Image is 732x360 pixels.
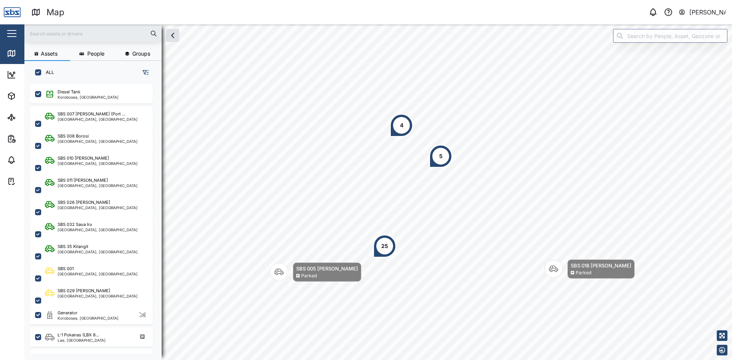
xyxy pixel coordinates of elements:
div: Assets [20,92,43,100]
div: 4 [400,121,403,130]
canvas: Map [24,24,732,360]
div: Parked [576,269,591,277]
div: SBS 007 [PERSON_NAME] (Port ... [58,111,125,117]
label: ALL [41,69,54,75]
div: Tasks [20,177,41,186]
div: [GEOGRAPHIC_DATA], [GEOGRAPHIC_DATA] [58,250,138,254]
div: Map marker [270,262,361,282]
div: Map [47,6,64,19]
div: Map marker [429,145,452,168]
div: 5 [439,152,443,160]
div: [GEOGRAPHIC_DATA], [GEOGRAPHIC_DATA] [58,162,138,165]
input: Search assets or drivers [29,28,157,39]
div: SBS 011 [PERSON_NAME] [58,177,108,184]
div: [GEOGRAPHIC_DATA], [GEOGRAPHIC_DATA] [58,184,138,187]
div: SBS 008 Borosi [58,133,89,139]
div: [GEOGRAPHIC_DATA], [GEOGRAPHIC_DATA] [58,272,138,276]
div: Parked [301,272,317,280]
div: Map marker [390,114,413,137]
img: Main Logo [4,4,21,21]
div: [PERSON_NAME] [689,8,726,17]
div: L-1 Pokanas (LBX 8... [58,332,99,338]
div: [GEOGRAPHIC_DATA], [GEOGRAPHIC_DATA] [58,228,138,232]
div: grid [30,82,161,354]
div: [GEOGRAPHIC_DATA], [GEOGRAPHIC_DATA] [58,117,138,121]
div: Map marker [373,235,396,258]
div: SBS 032 Saua Iru [58,221,92,228]
div: Alarms [20,156,43,164]
div: SBS 010 [PERSON_NAME] [58,155,109,162]
div: [GEOGRAPHIC_DATA], [GEOGRAPHIC_DATA] [58,206,138,210]
span: Groups [132,51,150,56]
div: SBS 018 [PERSON_NAME] [571,262,631,269]
div: Korobosea, [GEOGRAPHIC_DATA] [58,95,119,99]
div: Map [20,49,37,58]
div: Korobosea, [GEOGRAPHIC_DATA] [58,316,119,320]
div: Dashboard [20,70,54,79]
div: Reports [20,134,46,143]
div: Lae, [GEOGRAPHIC_DATA] [58,338,106,342]
div: SBS 026 [PERSON_NAME] [58,199,110,206]
input: Search by People, Asset, Geozone or Place [613,29,727,43]
div: SBS 029 [PERSON_NAME] [58,288,110,294]
div: [GEOGRAPHIC_DATA], [GEOGRAPHIC_DATA] [58,294,138,298]
div: SBS 001 [58,266,74,272]
span: People [87,51,104,56]
button: [PERSON_NAME] [678,7,726,18]
div: SBS 35 Kilangit [58,243,88,250]
div: Map marker [544,259,635,279]
span: Assets [41,51,58,56]
div: SBS 005 [PERSON_NAME] [296,265,358,272]
div: Generator [58,310,77,316]
div: Diesel Tank [58,89,80,95]
div: Sites [20,113,38,122]
div: [GEOGRAPHIC_DATA], [GEOGRAPHIC_DATA] [58,139,138,143]
div: 25 [381,242,388,250]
